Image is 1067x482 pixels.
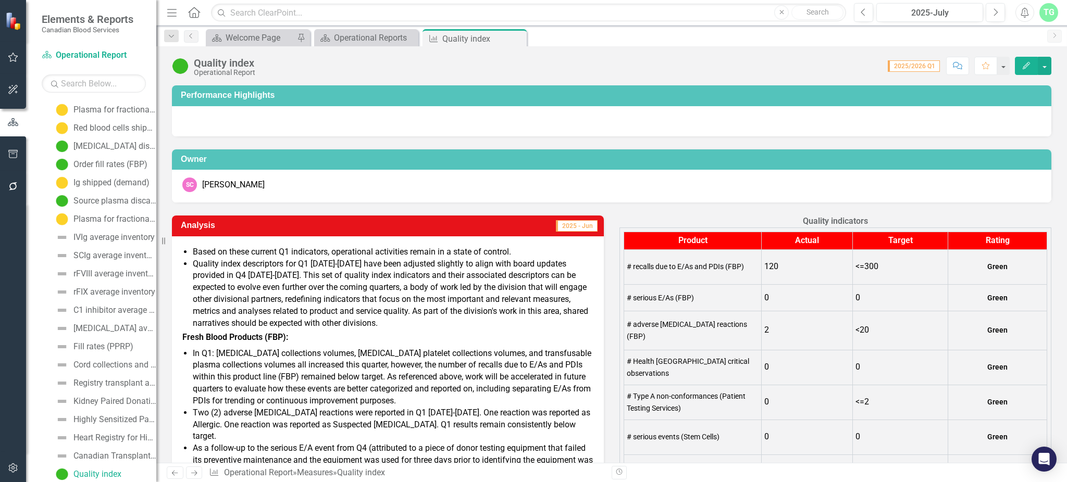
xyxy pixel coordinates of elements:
[181,221,367,230] h3: Analysis
[53,302,156,319] a: C1 inhibitor average inventory
[56,304,68,316] img: Not Defined
[182,332,288,342] strong: Fresh Blood Products (FBP):
[853,350,948,385] td: 0
[986,235,1010,245] strong: Rating
[53,138,156,155] a: [MEDICAL_DATA] discard rate
[53,265,156,282] a: rFVIII average inventory
[193,407,593,443] li: Two (2) adverse [MEDICAL_DATA] reactions were reported in Q1 [DATE]-[DATE]. One reaction was repo...
[73,470,121,479] div: Quality index
[56,450,68,462] img: Not Defined
[297,467,333,477] a: Measures
[334,31,416,44] div: Operational Reports
[987,433,1008,441] span: Green
[56,468,68,480] img: On Target
[53,174,150,191] a: Ig shipped (demand)
[53,229,155,246] a: IVIg average inventory
[73,251,156,260] div: SCIg average inventory
[56,231,68,244] img: Not Defined
[795,235,819,245] strong: Actual
[880,7,979,19] div: 2025-July
[56,395,68,408] img: Not Defined
[208,31,294,44] a: Welcome Page
[56,104,68,116] img: Caution
[73,324,156,333] div: [MEDICAL_DATA] average inventory
[53,320,156,337] a: [MEDICAL_DATA] average inventory
[193,246,593,258] li: Based on these current Q1 indicators, operational activities remain in a state of control.
[762,350,853,385] td: 0
[181,155,1046,164] h3: Owner
[73,123,156,133] div: Red blood cells shipped (demand)
[627,392,746,412] span: # Type A non-conformances (Patient Testing Services)
[73,433,156,442] div: Heart Registry for High-Status and Highly Sensitized Patients
[53,120,156,136] a: Red blood cells shipped (demand)
[1039,3,1058,22] button: TG
[56,122,68,134] img: Caution
[5,12,23,30] img: ClearPoint Strategy
[182,177,197,192] div: SC
[762,385,853,420] td: 0
[627,433,719,441] span: # serious events (Stem Cells)
[181,91,1046,100] h3: Performance Highlights
[1032,447,1057,472] div: Open Intercom Messenger
[73,360,156,370] div: Cord collections and manufacturing
[627,294,694,302] span: # serious E/As (FBP)
[317,31,416,44] a: Operational Reports
[876,3,983,22] button: 2025-July
[53,193,156,209] a: Source plasma discard rate
[791,5,843,20] button: Search
[42,49,146,61] a: Operational Report
[194,57,255,69] div: Quality index
[888,235,913,245] strong: Target
[73,451,156,461] div: Canadian Transplant Registry (CTR) - total uptime
[987,363,1008,371] span: Green
[53,284,155,300] a: rFIX average inventory
[73,397,156,406] div: Kidney Paired Donation (KPD)
[202,179,265,191] div: [PERSON_NAME]
[73,196,156,206] div: Source plasma discard rate
[53,102,156,118] a: Plasma for fractionation (litres collected)
[209,467,604,479] div: » »
[762,249,853,284] td: 120
[73,142,156,151] div: [MEDICAL_DATA] discard rate
[53,375,156,391] a: Registry transplant activities
[762,284,853,311] td: 0
[172,58,189,74] img: On Target
[56,249,68,262] img: Not Defined
[556,220,598,232] span: 2025 - Jun
[56,176,68,189] img: Caution
[53,448,156,464] a: Canadian Transplant Registry (CTR) - total uptime
[987,326,1008,334] span: Green
[73,378,156,388] div: Registry transplant activities
[56,195,68,207] img: On Target
[73,214,156,224] div: Plasma for fractionation (litres shipped)
[803,216,868,226] strong: Quality indicators
[53,338,133,355] a: Fill rates (PPRP)
[73,178,150,187] div: Ig shipped (demand)
[53,357,156,373] a: Cord collections and manufacturing
[42,13,133,26] span: Elements & Reports
[678,235,708,245] strong: Product
[337,467,385,477] div: Quality index
[211,4,846,22] input: Search ClearPoint...
[853,385,948,420] td: <=2
[73,160,147,169] div: Order fill rates (FBP)
[73,415,156,424] div: Highly Sensitized Patient (HSP)
[56,413,68,426] img: Not Defined
[56,286,68,298] img: Not Defined
[442,32,524,45] div: Quality index
[627,262,744,271] span: # recalls due to E/As and PDIs (FBP)
[762,311,853,350] td: 2
[73,233,155,242] div: IVIg average inventory
[56,322,68,335] img: Not Defined
[56,268,68,280] img: Not Defined
[53,211,156,227] a: Plasma for fractionation (litres shipped)
[853,249,948,284] td: <=300
[987,398,1008,406] span: Green
[56,158,68,171] img: On Target
[56,432,68,444] img: Not Defined
[224,467,293,477] a: Operational Report
[56,140,68,153] img: On Target
[226,31,294,44] div: Welcome Page
[807,8,829,16] span: Search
